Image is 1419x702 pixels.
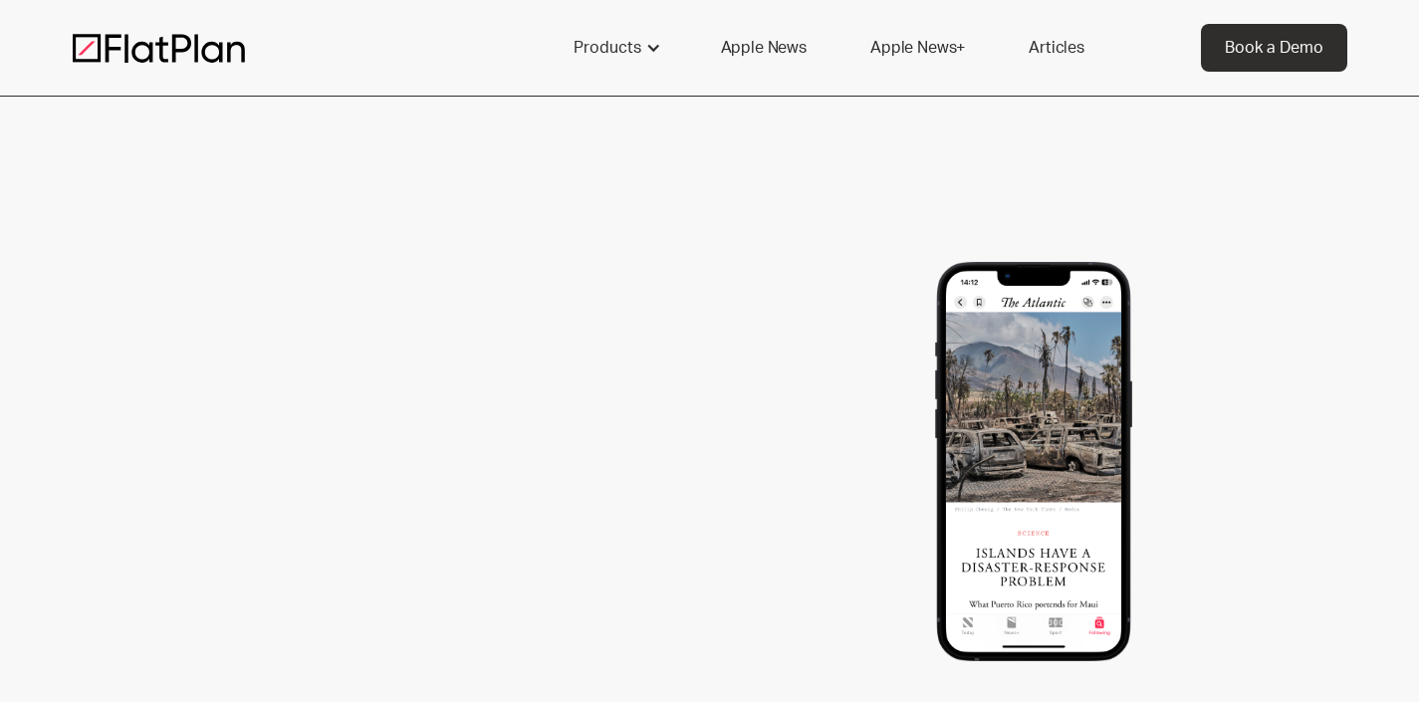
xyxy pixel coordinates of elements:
[1225,36,1323,60] div: Book a Demo
[1201,24,1347,72] a: Book a Demo
[1005,24,1108,72] a: Articles
[574,36,641,60] div: Products
[846,24,989,72] a: Apple News+
[697,24,830,72] a: Apple News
